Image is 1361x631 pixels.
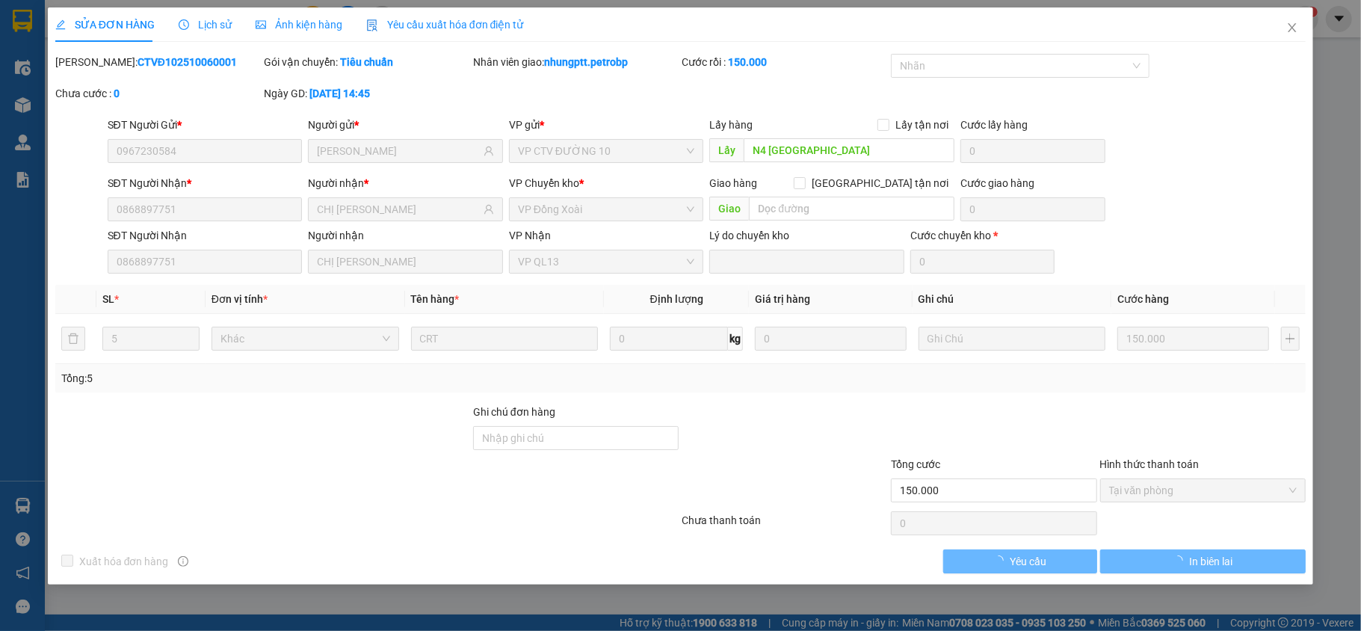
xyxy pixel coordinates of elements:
[340,56,393,68] b: Tiêu chuẩn
[366,19,524,31] span: Yêu cầu xuất hóa đơn điện tử
[544,56,628,68] b: nhungptt.petrobp
[891,458,940,470] span: Tổng cước
[7,105,103,138] li: VP VP CTV ĐƯỜNG 10
[256,19,266,30] span: picture
[73,553,175,570] span: Xuất hóa đơn hàng
[411,293,460,305] span: Tên hàng
[473,426,679,450] input: Ghi chú đơn hàng
[728,56,767,68] b: 150.000
[709,197,749,221] span: Giao
[1286,22,1298,34] span: close
[108,175,303,191] div: SĐT Người Nhận
[755,327,906,351] input: 0
[509,177,579,189] span: VP Chuyển kho
[473,54,679,70] div: Nhân viên giao:
[1281,327,1300,351] button: plus
[650,293,703,305] span: Định lượng
[484,146,494,156] span: user
[728,327,743,351] span: kg
[749,197,954,221] input: Dọc đường
[919,327,1106,351] input: Ghi Chú
[680,512,889,538] div: Chưa thanh toán
[309,87,370,99] b: [DATE] 14:45
[1117,327,1268,351] input: 0
[308,227,503,244] div: Người nhận
[709,177,757,189] span: Giao hàng
[509,117,704,133] div: VP gửi
[7,7,217,88] li: [PERSON_NAME][GEOGRAPHIC_DATA]
[709,119,753,131] span: Lấy hàng
[1010,553,1046,570] span: Yêu cầu
[264,85,470,102] div: Ngày GD:
[212,293,268,305] span: Đơn vị tính
[913,285,1112,314] th: Ghi chú
[889,117,954,133] span: Lấy tận nơi
[806,175,954,191] span: [GEOGRAPHIC_DATA] tận nơi
[755,293,810,305] span: Giá trị hàng
[1173,555,1189,566] span: loading
[1109,479,1297,502] span: Tại văn phòng
[960,177,1034,189] label: Cước giao hàng
[1100,550,1306,573] button: In biên lai
[1271,7,1313,49] button: Close
[960,139,1105,163] input: Cước lấy hàng
[509,227,704,244] div: VP Nhận
[682,54,888,70] div: Cước rồi :
[108,117,303,133] div: SĐT Người Gửi
[179,19,189,30] span: clock-circle
[256,19,342,31] span: Ảnh kiện hàng
[484,204,494,215] span: user
[264,54,470,70] div: Gói vận chuyển:
[102,293,114,305] span: SL
[61,370,526,387] div: Tổng: 5
[108,227,303,244] div: SĐT Người Nhận
[220,327,390,350] span: Khác
[709,227,904,244] div: Lý do chuyển kho
[366,19,378,31] img: icon
[317,201,481,218] input: Tên người nhận
[317,143,481,159] input: Tên người gửi
[518,198,695,221] span: VP Đồng Xoài
[993,555,1010,566] span: loading
[55,54,262,70] div: [PERSON_NAME]:
[103,105,199,122] li: VP VP Bình Triệu
[1117,293,1169,305] span: Cước hàng
[55,19,155,31] span: SỬA ĐƠN HÀNG
[960,197,1105,221] input: Cước giao hàng
[1100,458,1200,470] label: Hình thức thanh toán
[960,119,1028,131] label: Cước lấy hàng
[308,175,503,191] div: Người nhận
[114,87,120,99] b: 0
[943,550,1097,573] button: Yêu cầu
[55,85,262,102] div: Chưa cước :
[61,327,85,351] button: delete
[910,227,1055,244] div: Cước chuyển kho
[709,138,744,162] span: Lấy
[411,327,599,351] input: VD: Bàn, Ghế
[138,56,237,68] b: CTVĐ102510060001
[518,140,695,162] span: VP CTV ĐƯỜNG 10
[518,250,695,273] span: VP QL13
[1189,553,1232,570] span: In biên lai
[473,406,555,418] label: Ghi chú đơn hàng
[744,138,954,162] input: Dọc đường
[55,19,66,30] span: edit
[179,19,232,31] span: Lịch sử
[308,117,503,133] div: Người gửi
[178,556,188,567] span: info-circle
